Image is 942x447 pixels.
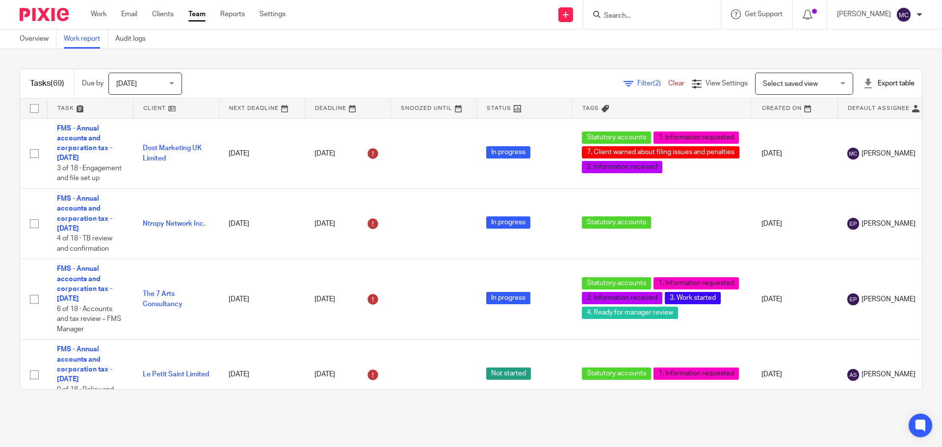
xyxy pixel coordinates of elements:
a: Team [188,9,206,19]
td: [DATE] [219,259,305,340]
td: [DATE] [219,340,305,410]
span: 4. Ready for manager review [582,307,678,319]
span: View Settings [706,80,748,87]
a: FMS - Annual accounts and corporation tax - [DATE] [57,125,112,162]
span: [DATE] [116,80,137,87]
td: [DATE] [752,340,837,410]
div: [DATE] [314,216,381,232]
a: FMS - Annual accounts and corporation tax - [DATE] [57,195,112,232]
a: Work [91,9,106,19]
a: Email [121,9,137,19]
img: svg%3E [896,7,912,23]
a: Ntropy Network Inc. [143,220,205,227]
td: [DATE] [219,118,305,188]
td: [DATE] [752,188,837,259]
span: 7. Client warned about filing issues and penalties [582,146,739,158]
a: FMS - Annual accounts and corporation tax - [DATE] [57,346,112,383]
img: svg%3E [847,293,859,305]
span: 3. Work started [665,292,721,304]
span: 1. Information requested [654,131,739,144]
span: Statutory accounts [582,277,651,289]
a: Overview [20,29,56,49]
span: In progress [486,292,530,304]
span: 1. Information requested [654,277,739,289]
a: Work report [64,29,108,49]
a: Reports [220,9,245,19]
h1: Tasks [30,79,64,89]
span: 2. Information received [582,161,662,173]
span: In progress [486,216,530,229]
a: Clients [152,9,174,19]
span: [PERSON_NAME] [862,219,916,229]
span: Tags [582,105,599,111]
a: Clear [668,80,684,87]
span: [PERSON_NAME] [862,369,916,379]
span: (69) [51,79,64,87]
span: In progress [486,146,530,158]
span: Statutory accounts [582,368,651,380]
span: 6 of 18 · Accounts and tax review – FMS Manager [57,306,121,333]
a: FMS - Annual accounts and corporation tax - [DATE] [57,265,112,302]
span: Select saved view [763,80,818,87]
img: svg%3E [847,148,859,159]
span: Not started [486,368,531,380]
img: Pixie [20,8,69,21]
a: Le Petit Saint Limited [143,371,209,378]
div: Export table [863,79,915,88]
div: [DATE] [314,146,381,161]
span: 0 of 18 · Policy and standards [57,386,114,403]
span: Get Support [745,11,783,18]
a: Settings [260,9,286,19]
img: svg%3E [847,369,859,381]
p: Due by [82,79,104,88]
p: [PERSON_NAME] [837,9,891,19]
span: 4 of 18 · TB review and confirmation [57,235,112,252]
span: Statutory accounts [582,216,651,229]
span: Statutory accounts [582,131,651,144]
a: The 7 Arts Consultancy [143,290,183,307]
td: [DATE] [752,118,837,188]
td: [DATE] [752,259,837,340]
input: Search [603,12,691,21]
span: 1. Information requested [654,368,739,380]
div: [DATE] [314,367,381,383]
div: [DATE] [314,291,381,307]
span: [PERSON_NAME] [862,149,916,158]
td: [DATE] [219,188,305,259]
span: 2. Information received [582,292,662,304]
a: Audit logs [115,29,153,49]
img: svg%3E [847,218,859,230]
a: Dost Marketing UK Limited [143,145,202,161]
span: (2) [653,80,661,87]
span: [PERSON_NAME] [862,294,916,304]
span: Filter [637,80,668,87]
span: 3 of 18 · Engagement and file set up [57,165,122,182]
